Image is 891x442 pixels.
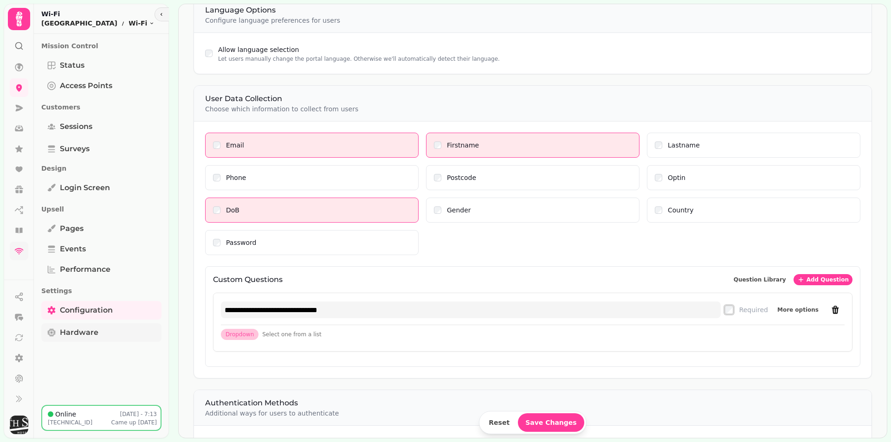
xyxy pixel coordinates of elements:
[226,205,239,215] label: DoB
[60,264,110,275] span: Performance
[34,34,169,405] nav: Tabs
[447,173,476,182] label: Postcode
[518,413,584,432] button: Save Changes
[41,201,161,218] p: Upsell
[447,141,479,150] label: Firstname
[60,80,112,91] span: Access Points
[739,305,768,314] label: Required
[41,160,161,177] p: Design
[226,141,244,150] label: Email
[41,219,161,238] a: Pages
[8,416,30,434] button: User avatar
[60,243,86,255] span: Events
[205,16,860,25] p: Configure language preferences for users
[60,223,84,234] span: Pages
[226,238,256,247] label: Password
[48,419,92,426] p: [TECHNICAL_ID]
[668,141,700,150] label: Lastname
[794,274,852,285] button: Add Question
[668,205,694,215] label: Country
[205,397,860,409] h2: Authentication Methods
[41,38,161,54] p: Mission Control
[60,60,84,71] span: Status
[807,277,849,282] span: Add Question
[129,19,155,28] button: Wi-Fi
[41,9,155,19] h2: Wi-Fi
[41,179,161,197] a: Login screen
[205,93,860,104] h2: User Data Collection
[60,305,113,316] span: Configuration
[447,205,471,215] label: Gender
[41,301,161,320] a: Configuration
[262,331,322,338] span: Select one from a list
[668,173,685,182] label: Optin
[111,419,136,426] span: Came up
[218,55,500,63] p: Let users manually change the portal language. Otherwise we'll automatically detect their language.
[60,327,98,338] span: Hardware
[41,77,161,95] a: Access Points
[489,419,510,426] span: Reset
[41,323,161,342] a: Hardware
[41,282,161,299] p: Settings
[734,277,786,282] span: Question Library
[205,5,860,16] h2: Language Options
[826,301,845,319] button: remove
[41,56,161,75] a: Status
[481,413,517,432] button: Reset
[10,416,28,434] img: User avatar
[205,409,860,418] p: Additional ways for users to authenticate
[41,19,117,28] p: [GEOGRAPHIC_DATA]
[205,104,860,114] p: Choose which information to collect from users
[226,331,254,338] span: Dropdown
[120,410,157,418] p: [DATE] - 7:13
[41,240,161,258] a: Events
[226,173,246,182] label: Phone
[55,410,76,419] p: Online
[213,274,283,285] h3: Custom Questions
[138,419,157,426] span: [DATE]
[41,19,155,28] nav: breadcrumb
[41,117,161,136] a: Sessions
[777,307,819,313] span: More options
[218,46,299,53] label: Allow language selection
[525,419,577,426] span: Save Changes
[41,405,161,431] button: Online[DATE] - 7:13[TECHNICAL_ID]Came up[DATE]
[774,301,822,319] button: More options
[41,99,161,115] p: Customers
[730,274,790,285] button: Question Library
[60,143,90,154] span: Surveys
[60,182,110,193] span: Login screen
[41,140,161,158] a: Surveys
[60,121,92,132] span: Sessions
[41,260,161,279] a: Performance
